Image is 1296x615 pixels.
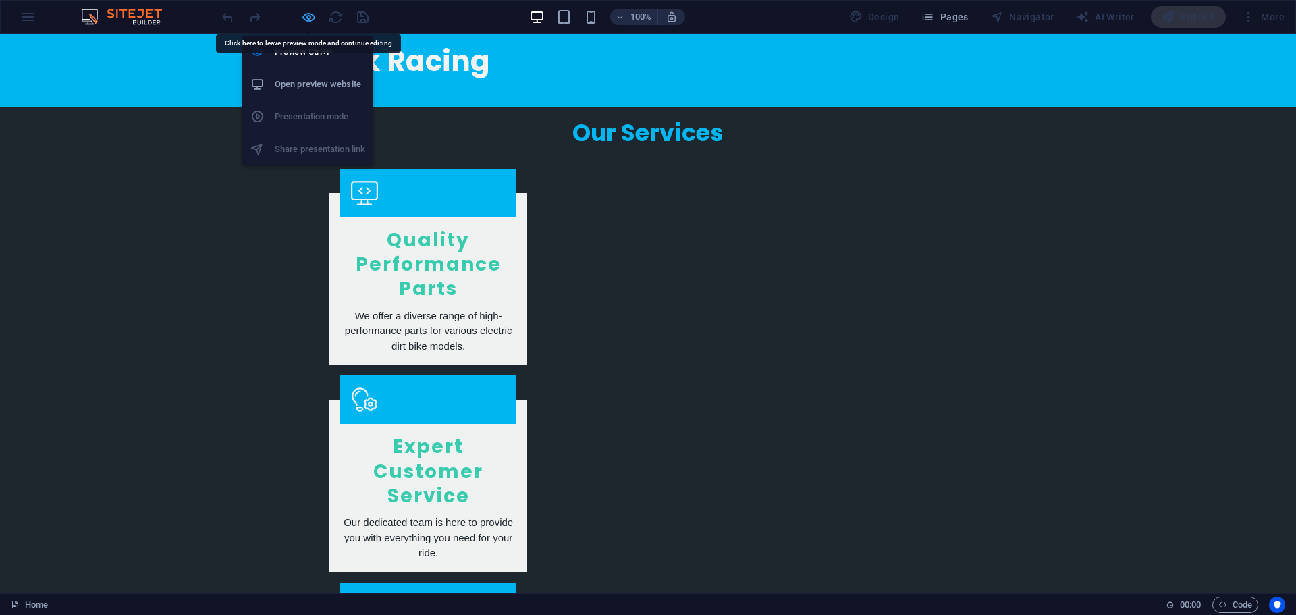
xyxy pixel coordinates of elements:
[11,597,48,613] a: Click to cancel selection. Double-click to open Pages
[1180,597,1201,613] span: 00 00
[275,44,365,60] h6: Preview Ctrl+P
[1189,599,1191,610] span: :
[1269,597,1285,613] button: Usercentrics
[275,76,365,92] h6: Open preview website
[610,9,658,25] button: 100%
[1218,597,1252,613] span: Code
[1166,597,1201,613] h6: Session time
[921,10,968,24] span: Pages
[340,481,516,527] p: Our dedicated team is here to provide you with everything you need for your ride.
[844,6,905,28] div: Design (Ctrl+Alt+Y)
[630,9,652,25] h6: 100%
[666,11,678,23] i: On resize automatically adjust zoom level to fit chosen device.
[915,6,973,28] button: Pages
[1212,597,1258,613] button: Code
[340,194,516,268] h3: Quality Performance Parts
[329,84,967,115] h2: Our Services
[78,9,179,25] img: Editor Logo
[340,275,516,321] p: We offer a diverse range of high-performance parts for various electric dirt bike models.
[329,7,490,47] span: Ark Racing
[340,401,516,475] h3: Expert Customer Service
